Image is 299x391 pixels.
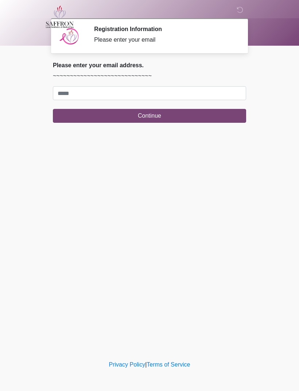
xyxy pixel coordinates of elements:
div: Please enter your email [94,35,235,44]
p: ~~~~~~~~~~~~~~~~~~~~~~~~~~~~~ [53,72,246,80]
img: Saffron Laser Aesthetics and Medical Spa Logo [46,5,74,28]
a: Terms of Service [147,361,190,368]
a: Privacy Policy [109,361,145,368]
img: Agent Avatar [58,26,80,48]
h2: Please enter your email address. [53,62,246,69]
button: Continue [53,109,246,123]
a: | [145,361,147,368]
